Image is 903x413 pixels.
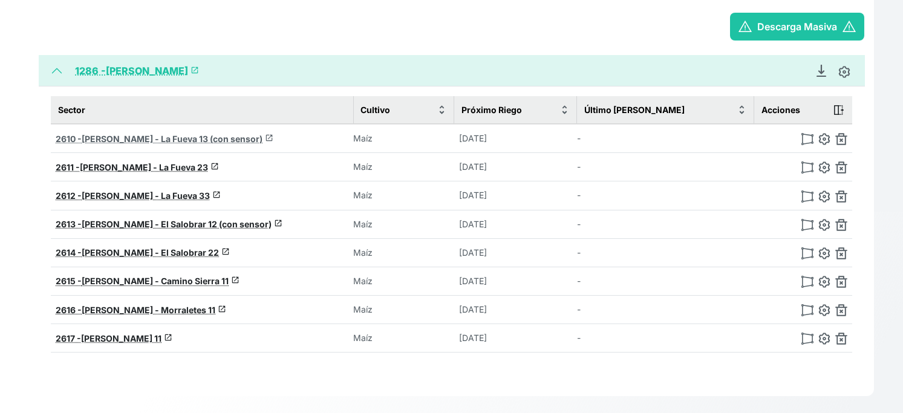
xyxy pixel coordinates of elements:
p: [DATE] [459,275,526,287]
span: launch [274,219,282,227]
span: 1286 - [75,65,106,77]
img: delete [835,304,847,316]
span: [PERSON_NAME] - El Salobrar 22 [82,247,219,258]
span: 2614 - [56,247,82,258]
img: modify-polygon [801,190,813,203]
img: action [833,104,845,116]
img: modify-polygon [801,247,813,259]
img: modify-polygon [801,219,813,231]
td: Maíz [353,296,454,324]
td: Maíz [353,324,454,353]
img: edit [818,219,830,231]
span: [PERSON_NAME] - Camino Sierra 11 [82,276,229,286]
a: 2617 -[PERSON_NAME] 11launch [56,333,172,343]
a: 2613 -[PERSON_NAME] - El Salobrar 12 (con sensor)launch [56,219,282,229]
img: sort [560,105,569,114]
p: [DATE] [459,304,526,316]
img: sort [437,105,446,114]
td: - [577,238,754,267]
span: launch [231,276,240,284]
td: - [577,124,754,153]
span: launch [218,305,226,313]
img: edit [818,133,830,145]
span: launch [210,162,219,171]
a: 2611 -[PERSON_NAME] - La Fueva 23launch [56,162,219,172]
button: 1286 -[PERSON_NAME]launch [39,55,865,86]
img: delete [835,190,847,203]
p: [DATE] [459,189,526,201]
td: - [577,296,754,324]
a: 2612 -[PERSON_NAME] - La Fueva 33launch [56,190,221,201]
td: - [577,210,754,238]
td: Maíz [353,153,454,181]
td: Maíz [353,124,454,153]
p: [DATE] [459,332,526,344]
img: delete [835,133,847,145]
img: edit [818,304,830,316]
a: 2610 -[PERSON_NAME] - La Fueva 13 (con sensor)launch [56,134,273,144]
td: - [577,153,754,181]
img: sort [737,105,746,114]
span: launch [191,66,199,74]
img: modify-polygon [801,276,813,288]
a: 2616 -[PERSON_NAME] - Morraletes 11launch [56,305,226,315]
span: [PERSON_NAME] - La Fueva 33 [82,190,210,201]
span: Acciones [761,103,800,116]
span: [PERSON_NAME] 11 [81,333,161,343]
span: [PERSON_NAME] - Morraletes 11 [82,305,215,315]
p: [DATE] [459,218,526,230]
img: delete [835,247,847,259]
span: 2612 - [56,190,82,201]
span: [PERSON_NAME] - La Fueva 23 [80,162,208,172]
span: Cultivo [361,103,391,116]
img: edit [838,66,850,78]
img: edit [818,247,830,259]
span: launch [221,247,230,256]
span: warning [842,19,856,34]
img: edit [818,333,830,345]
td: Maíz [353,210,454,238]
img: modify-polygon [801,304,813,316]
p: [DATE] [459,247,526,259]
span: warning [738,19,752,34]
span: 2611 - [56,162,80,172]
p: [DATE] [459,161,526,173]
a: 2614 -[PERSON_NAME] - El Salobrar 22launch [56,247,230,258]
img: delete [835,276,847,288]
span: 2610 - [56,134,82,144]
span: Último [PERSON_NAME] [584,103,685,116]
span: launch [212,190,221,199]
td: - [577,324,754,353]
span: Sector [58,103,85,116]
span: 2616 - [56,305,82,315]
span: [PERSON_NAME] - La Fueva 13 (con sensor) [82,134,262,144]
img: delete [835,161,847,174]
span: Próximo Riego [461,103,522,116]
img: delete [835,219,847,231]
span: 2615 - [56,276,82,286]
span: 2613 - [56,219,82,229]
span: 2617 - [56,333,81,343]
img: edit [818,190,830,203]
img: modify-polygon [801,161,813,174]
a: 2615 -[PERSON_NAME] - Camino Sierra 11launch [56,276,240,286]
td: Maíz [353,267,454,295]
a: Descargar Recomendación de Riego en PDF [809,65,833,77]
span: launch [265,134,273,142]
span: launch [164,333,172,342]
img: delete [835,333,847,345]
a: 1286 -[PERSON_NAME]launch [75,65,199,77]
td: Maíz [353,181,454,210]
td: - [577,181,754,210]
td: - [577,267,754,295]
img: edit [818,276,830,288]
img: modify-polygon [801,133,813,145]
td: Maíz [353,238,454,267]
p: [DATE] [459,132,526,145]
img: edit [818,161,830,174]
img: modify-polygon [801,333,813,345]
span: [PERSON_NAME] - El Salobrar 12 (con sensor) [82,219,272,229]
button: warningDescarga Masivawarning [730,13,864,41]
